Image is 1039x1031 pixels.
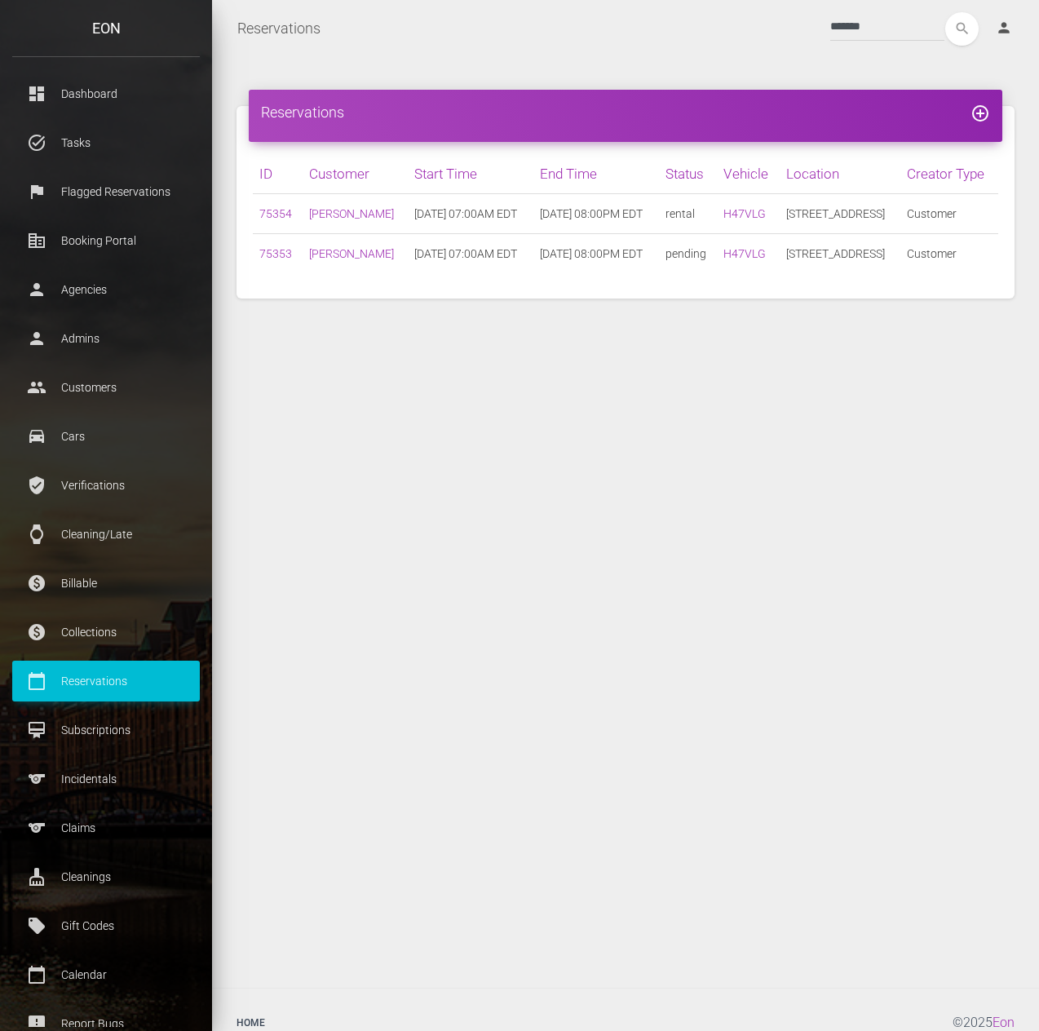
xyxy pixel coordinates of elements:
p: Cars [24,424,188,449]
td: Customer [900,234,998,274]
th: Vehicle [717,154,780,194]
a: 75353 [259,247,292,260]
i: person [996,20,1012,36]
i: add_circle_outline [970,104,990,123]
p: Verifications [24,473,188,498]
td: [STREET_ADDRESS] [780,194,900,234]
a: person [984,12,1027,45]
td: Customer [900,194,998,234]
p: Gift Codes [24,914,188,938]
th: Customer [303,154,409,194]
td: [DATE] 07:00AM EDT [408,234,533,274]
a: person Admins [12,318,200,359]
a: verified_user Verifications [12,465,200,506]
h4: Reservations [261,102,990,122]
td: rental [659,194,717,234]
a: card_membership Subscriptions [12,710,200,750]
td: [DATE] 08:00PM EDT [533,194,659,234]
p: Billable [24,571,188,595]
a: paid Collections [12,612,200,653]
a: paid Billable [12,563,200,604]
td: [DATE] 07:00AM EDT [408,194,533,234]
a: flag Flagged Reservations [12,171,200,212]
td: [STREET_ADDRESS] [780,234,900,274]
th: ID [253,154,303,194]
th: End Time [533,154,659,194]
p: Cleanings [24,865,188,889]
a: task_alt Tasks [12,122,200,163]
th: Location [780,154,900,194]
th: Creator Type [900,154,998,194]
th: Start Time [408,154,533,194]
a: sports Claims [12,808,200,848]
a: dashboard Dashboard [12,73,200,114]
td: pending [659,234,717,274]
p: Tasks [24,131,188,155]
a: calendar_today Reservations [12,661,200,701]
a: corporate_fare Booking Portal [12,220,200,261]
a: H47VLG [723,207,766,220]
p: Admins [24,326,188,351]
button: search [945,12,979,46]
a: [PERSON_NAME] [309,207,394,220]
a: Reservations [237,8,321,49]
a: person Agencies [12,269,200,310]
p: Agencies [24,277,188,302]
p: Booking Portal [24,228,188,253]
a: watch Cleaning/Late [12,514,200,555]
a: H47VLG [723,247,766,260]
p: Flagged Reservations [24,179,188,204]
p: Claims [24,816,188,840]
a: [PERSON_NAME] [309,247,394,260]
p: Subscriptions [24,718,188,742]
td: [DATE] 08:00PM EDT [533,234,659,274]
p: Dashboard [24,82,188,106]
p: Reservations [24,669,188,693]
p: Calendar [24,962,188,987]
a: local_offer Gift Codes [12,905,200,946]
a: sports Incidentals [12,759,200,799]
a: Eon [993,1015,1015,1030]
p: Customers [24,375,188,400]
a: drive_eta Cars [12,416,200,457]
a: people Customers [12,367,200,408]
p: Collections [24,620,188,644]
a: cleaning_services Cleanings [12,856,200,897]
a: add_circle_outline [970,104,990,121]
p: Cleaning/Late [24,522,188,546]
a: calendar_today Calendar [12,954,200,995]
th: Status [659,154,717,194]
a: 75354 [259,207,292,220]
p: Incidentals [24,767,188,791]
